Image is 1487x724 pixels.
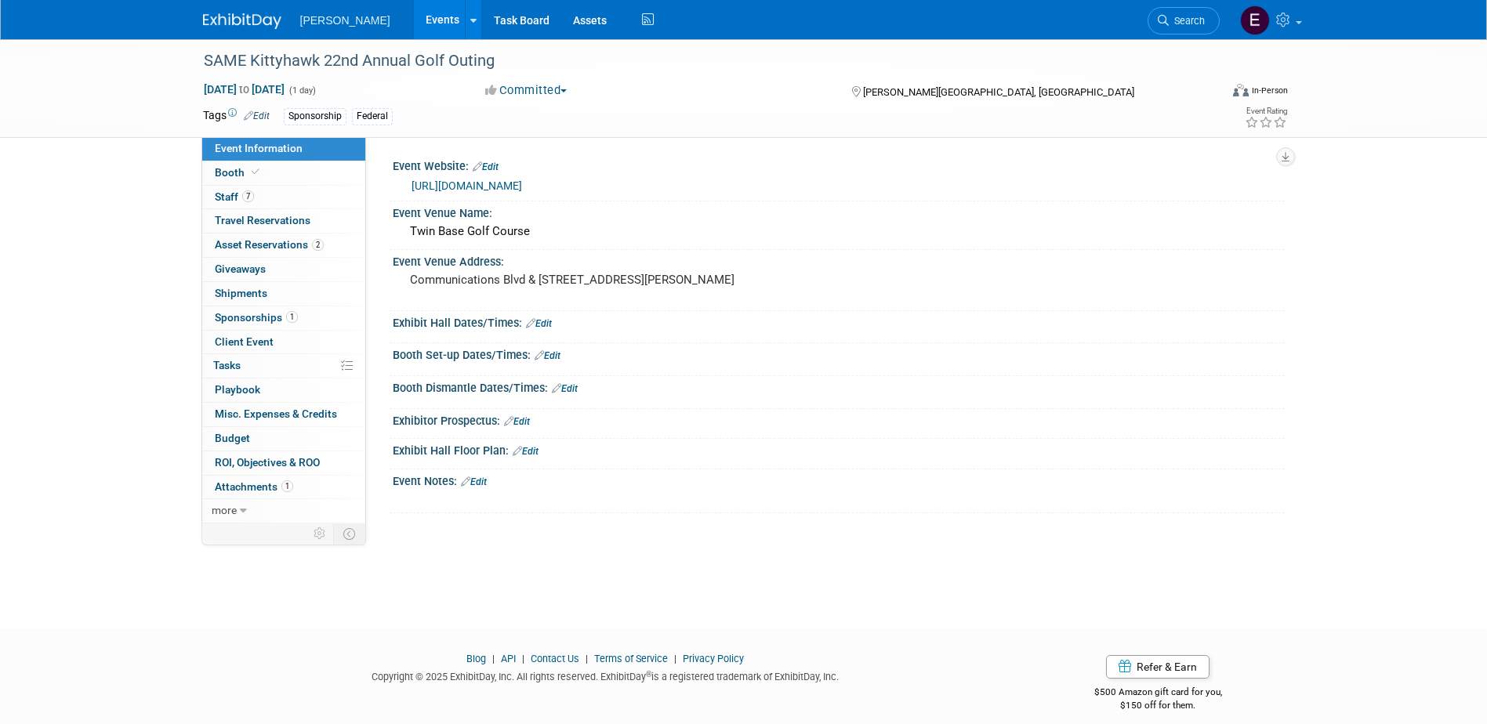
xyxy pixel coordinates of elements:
[393,250,1285,270] div: Event Venue Address:
[531,653,579,664] a: Contact Us
[213,359,241,371] span: Tasks
[480,82,573,99] button: Committed
[518,653,528,664] span: |
[393,154,1285,175] div: Event Website:
[202,378,365,402] a: Playbook
[215,335,274,348] span: Client Event
[410,273,747,287] pre: Communications Blvd & [STREET_ADDRESS][PERSON_NAME]
[1245,107,1287,115] div: Event Rating
[535,350,560,361] a: Edit
[1032,675,1285,711] div: $500 Amazon gift card for you,
[473,161,499,172] a: Edit
[215,383,260,396] span: Playbook
[284,108,346,125] div: Sponsorship
[466,653,486,664] a: Blog
[202,331,365,354] a: Client Event
[242,190,254,202] span: 7
[863,86,1134,98] span: [PERSON_NAME][GEOGRAPHIC_DATA], [GEOGRAPHIC_DATA]
[244,110,270,121] a: Edit
[202,186,365,209] a: Staff7
[393,409,1285,429] div: Exhibitor Prospectus:
[300,14,390,27] span: [PERSON_NAME]
[412,179,522,192] a: [URL][DOMAIN_NAME]
[393,201,1285,221] div: Event Venue Name:
[212,504,237,516] span: more
[281,480,293,492] span: 1
[393,439,1285,459] div: Exhibit Hall Floor Plan:
[393,469,1285,490] div: Event Notes:
[683,653,744,664] a: Privacy Policy
[1251,85,1288,96] div: In-Person
[198,47,1196,75] div: SAME Kittyhawk 22nd Annual Golf Outing
[1106,655,1210,679] a: Refer & Earn
[252,168,259,176] i: Booth reservation complete
[215,238,324,251] span: Asset Reservations
[1032,699,1285,712] div: $150 off for them.
[203,13,281,29] img: ExhibitDay
[215,214,310,226] span: Travel Reservations
[594,653,668,664] a: Terms of Service
[202,258,365,281] a: Giveaways
[202,427,365,451] a: Budget
[237,83,252,96] span: to
[552,383,578,394] a: Edit
[1169,15,1205,27] span: Search
[203,82,285,96] span: [DATE] [DATE]
[215,166,263,179] span: Booth
[215,432,250,444] span: Budget
[202,233,365,257] a: Asset Reservations2
[202,354,365,378] a: Tasks
[1127,81,1289,105] div: Event Format
[215,407,337,420] span: Misc. Expenses & Credits
[333,523,365,544] td: Toggle Event Tabs
[393,376,1285,396] div: Booth Dismantle Dates/Times:
[670,653,680,664] span: |
[526,318,552,329] a: Edit
[488,653,499,664] span: |
[501,653,516,664] a: API
[202,403,365,426] a: Misc. Expenses & Credits
[215,262,266,275] span: Giveaways
[582,653,592,664] span: |
[202,137,365,161] a: Event Information
[202,499,365,523] a: more
[215,287,267,299] span: Shipments
[215,456,320,469] span: ROI, Objectives & ROO
[202,306,365,330] a: Sponsorships1
[1148,7,1220,34] a: Search
[393,311,1285,331] div: Exhibit Hall Dates/Times:
[203,666,1009,684] div: Copyright © 2025 ExhibitDay, Inc. All rights reserved. ExhibitDay is a registered trademark of Ex...
[504,416,530,427] a: Edit
[312,239,324,251] span: 2
[202,476,365,499] a: Attachments1
[202,451,365,475] a: ROI, Objectives & ROO
[1240,5,1270,35] img: Emy Volk
[646,670,651,679] sup: ®
[1233,84,1249,96] img: Format-Inperson.png
[404,219,1273,244] div: Twin Base Golf Course
[352,108,393,125] div: Federal
[306,523,334,544] td: Personalize Event Tab Strip
[288,85,316,96] span: (1 day)
[202,161,365,185] a: Booth
[202,282,365,306] a: Shipments
[215,311,298,324] span: Sponsorships
[215,190,254,203] span: Staff
[513,446,539,457] a: Edit
[393,343,1285,364] div: Booth Set-up Dates/Times:
[215,142,303,154] span: Event Information
[286,311,298,323] span: 1
[202,209,365,233] a: Travel Reservations
[203,107,270,125] td: Tags
[461,476,487,487] a: Edit
[215,480,293,493] span: Attachments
